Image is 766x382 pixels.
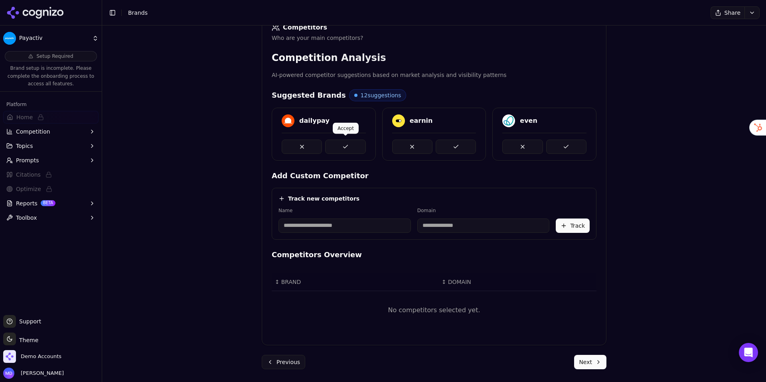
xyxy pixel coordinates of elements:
button: Topics [3,140,99,152]
span: BETA [41,200,55,206]
span: Topics [16,142,33,150]
span: Theme [16,337,38,343]
img: Demo Accounts [3,350,16,363]
button: Previous [262,355,305,369]
img: earnin [392,114,405,127]
img: Payactiv [3,32,16,45]
p: Accept [338,125,354,132]
span: Competition [16,128,50,136]
img: dailypay [282,114,294,127]
p: Brand setup is incomplete. Please complete the onboarding process to access all features. [5,65,97,88]
td: No competitors selected yet. [272,291,596,329]
div: Competitors [272,24,596,32]
span: Payactiv [19,35,89,42]
span: Citations [16,171,41,179]
div: ↕BRAND [275,278,435,286]
th: BRAND [272,273,438,291]
span: Optimize [16,185,41,193]
th: DOMAIN [438,273,509,291]
span: Prompts [16,156,39,164]
div: Who are your main competitors? [272,34,596,42]
button: Open user button [3,368,64,379]
h4: Track new competitors [288,195,359,203]
span: BRAND [281,278,301,286]
span: 12 suggestions [361,91,401,99]
nav: breadcrumb [128,9,695,17]
span: Reports [16,199,38,207]
span: Support [16,317,41,325]
button: Prompts [3,154,99,167]
button: Competition [3,125,99,138]
h3: Competition Analysis [272,51,596,64]
span: Demo Accounts [21,353,61,360]
div: Data table [272,273,596,329]
label: Name [278,207,411,214]
div: Open Intercom Messenger [739,343,758,362]
span: Setup Required [36,53,73,59]
img: even [502,114,515,127]
div: Platform [3,98,99,111]
button: Toolbox [3,211,99,224]
span: DOMAIN [448,278,471,286]
span: Brands [128,10,148,16]
div: ↕DOMAIN [442,278,505,286]
button: Open organization switcher [3,350,61,363]
h4: Suggested Brands [272,90,346,101]
span: Toolbox [16,214,37,222]
div: dailypay [299,116,330,126]
button: ReportsBETA [3,197,99,210]
div: earnin [410,116,433,126]
button: Track [556,219,590,233]
label: Domain [417,207,550,214]
span: [PERSON_NAME] [18,370,64,377]
h4: Competitors Overview [272,249,596,260]
button: Share [711,6,744,19]
button: Next [574,355,606,369]
div: even [520,116,537,126]
span: Home [16,113,33,121]
h4: Add Custom Competitor [272,170,596,181]
img: Melissa Dowd [3,368,14,379]
p: AI-powered competitor suggestions based on market analysis and visibility patterns [272,71,596,80]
